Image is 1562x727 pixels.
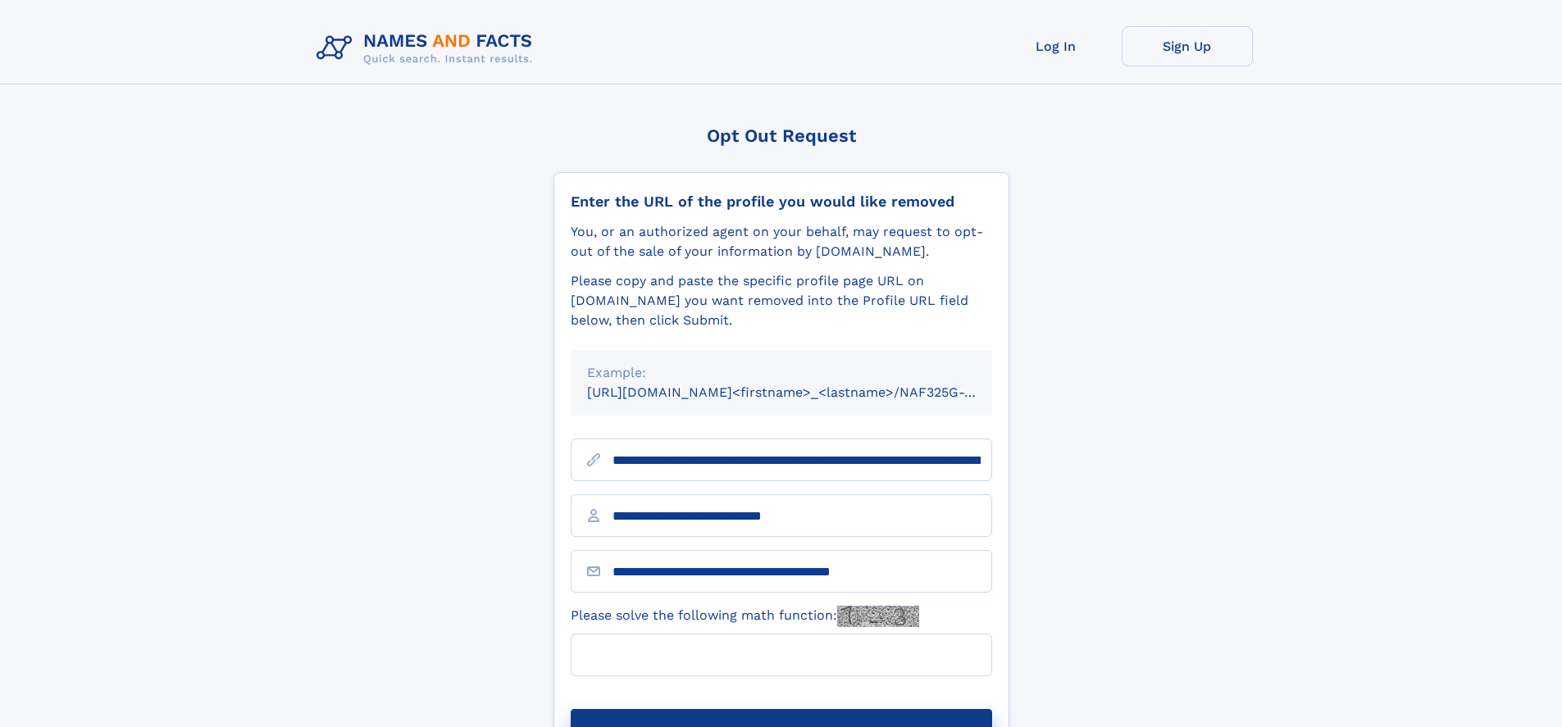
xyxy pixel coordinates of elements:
label: Please solve the following math function: [571,606,919,627]
small: [URL][DOMAIN_NAME]<firstname>_<lastname>/NAF325G-xxxxxxxx [587,384,1023,400]
a: Sign Up [1122,26,1253,66]
a: Log In [990,26,1122,66]
div: Enter the URL of the profile you would like removed [571,193,992,211]
div: Please copy and paste the specific profile page URL on [DOMAIN_NAME] you want removed into the Pr... [571,271,992,330]
img: Logo Names and Facts [310,26,546,70]
div: You, or an authorized agent on your behalf, may request to opt-out of the sale of your informatio... [571,222,992,261]
div: Opt Out Request [553,125,1009,146]
div: Example: [587,363,976,383]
